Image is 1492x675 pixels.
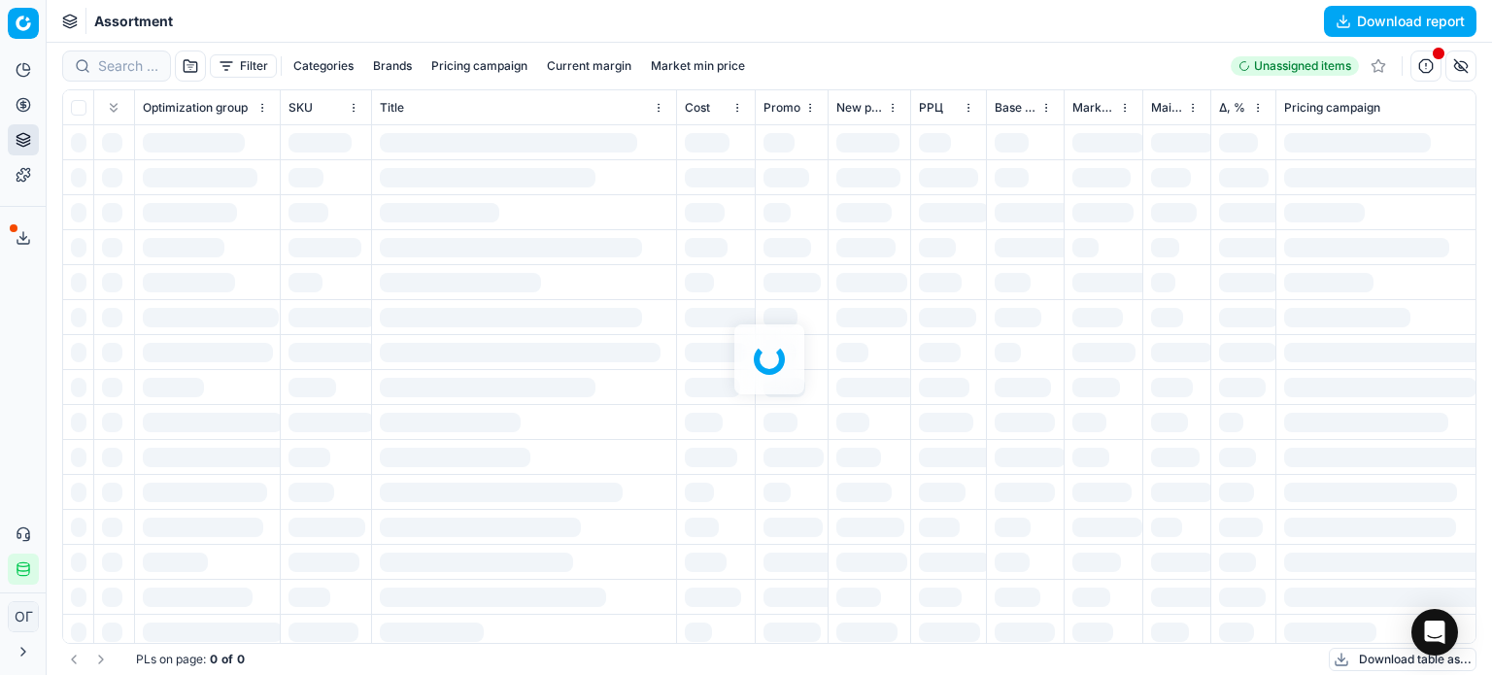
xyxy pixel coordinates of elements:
button: Download report [1324,6,1476,37]
button: ОГ [8,601,39,632]
span: Assortment [94,12,173,31]
nav: breadcrumb [94,12,173,31]
div: Open Intercom Messenger [1411,609,1458,656]
span: ОГ [9,602,38,631]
